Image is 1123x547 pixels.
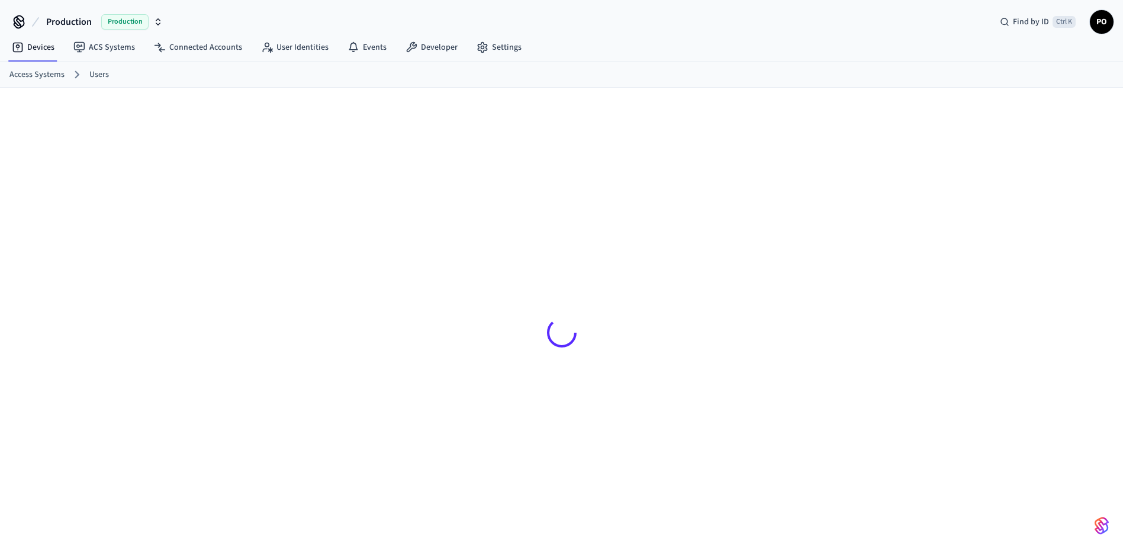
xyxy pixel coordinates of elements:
[101,14,149,30] span: Production
[89,69,109,81] a: Users
[1090,10,1114,34] button: PO
[1091,11,1112,33] span: PO
[144,37,252,58] a: Connected Accounts
[46,15,92,29] span: Production
[2,37,64,58] a: Devices
[9,69,65,81] a: Access Systems
[1013,16,1049,28] span: Find by ID
[1053,16,1076,28] span: Ctrl K
[338,37,396,58] a: Events
[252,37,338,58] a: User Identities
[990,11,1085,33] div: Find by IDCtrl K
[1095,516,1109,535] img: SeamLogoGradient.69752ec5.svg
[396,37,467,58] a: Developer
[467,37,531,58] a: Settings
[64,37,144,58] a: ACS Systems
